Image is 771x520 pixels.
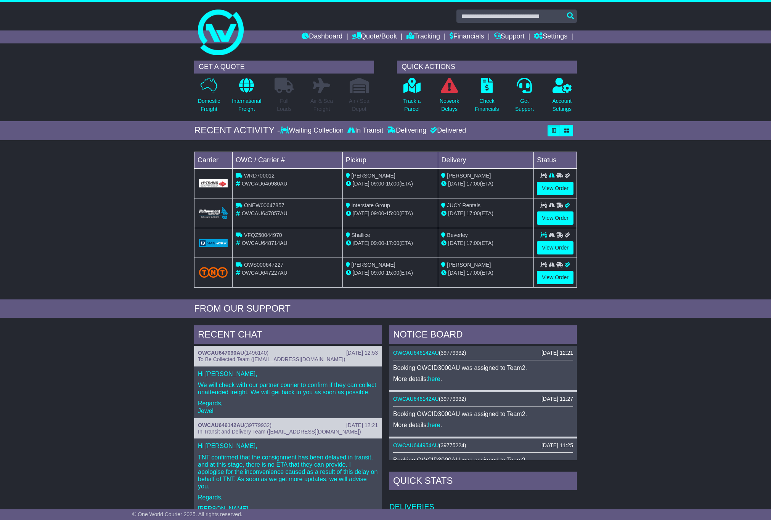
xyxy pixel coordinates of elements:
[199,267,228,277] img: TNT_Domestic.png
[537,241,573,254] a: View Order
[242,181,288,187] span: OWCAU646980AU
[552,77,572,117] a: AccountSettings
[198,454,378,490] p: TNT confirmed that the consignment has been delayed in transit, and at this stage, there is no ET...
[199,179,228,187] img: GetCarrierServiceLogo
[441,350,464,356] span: 39779932
[393,456,573,464] p: Booking OWCID3000AU was assigned to Team2.
[349,97,369,113] p: Air / Sea Depot
[199,239,228,247] img: GetCarrierServiceLogo
[448,240,465,246] span: [DATE]
[534,30,567,43] a: Settings
[194,152,233,168] td: Carrier
[393,421,573,429] p: More details: .
[242,210,288,216] span: OWCAU647857AU
[403,97,421,113] p: Track a Parcel
[198,400,378,414] p: Regards, Jewel
[198,350,378,356] div: ( )
[393,410,573,418] p: Booking OWCID3000AU was assigned to Team2.
[198,356,345,362] span: To Be Collected Team ([EMAIL_ADDRESS][DOMAIN_NAME])
[447,262,491,268] span: [PERSON_NAME]
[428,422,440,428] a: here
[441,210,530,218] div: (ETA)
[441,239,530,247] div: (ETA)
[447,173,491,179] span: [PERSON_NAME]
[441,396,464,402] span: 39779932
[541,350,573,356] div: [DATE] 12:21
[275,97,294,113] p: Full Loads
[438,152,534,168] td: Delivery
[541,396,573,402] div: [DATE] 11:27
[439,77,459,117] a: NetworkDelays
[393,350,439,356] a: OWCAU646142AU
[403,77,421,117] a: Track aParcel
[466,210,480,216] span: 17:00
[441,269,530,277] div: (ETA)
[346,180,435,188] div: - (ETA)
[541,442,573,449] div: [DATE] 11:25
[393,364,573,371] p: Booking OWCID3000AU was assigned to Team2.
[450,30,484,43] a: Financials
[198,381,378,396] p: We will check with our partner courier to confirm if they can collect unattended freight. We will...
[310,97,333,113] p: Air & Sea Freight
[553,97,572,113] p: Account Settings
[198,370,378,378] p: Hi [PERSON_NAME],
[353,270,369,276] span: [DATE]
[389,325,577,346] div: NOTICE BOARD
[346,210,435,218] div: - (ETA)
[441,180,530,188] div: (ETA)
[346,269,435,277] div: - (ETA)
[198,429,361,435] span: In Transit and Delivery Team ([EMAIL_ADDRESS][DOMAIN_NAME])
[352,232,370,238] span: Shallice
[198,442,378,450] p: Hi [PERSON_NAME],
[194,61,374,74] div: GET A QUOTE
[198,97,220,113] p: Domestic Freight
[406,30,440,43] a: Tracking
[371,240,384,246] span: 09:00
[466,240,480,246] span: 17:00
[475,77,500,117] a: CheckFinancials
[244,262,284,268] span: OWS000647227
[244,173,275,179] span: WRD700012
[386,181,399,187] span: 15:00
[440,97,459,113] p: Network Delays
[244,232,282,238] span: VFQZ50044970
[393,375,573,382] p: More details: .
[198,494,378,501] p: Regards,
[198,77,220,117] a: DomesticFreight
[475,97,499,113] p: Check Financials
[428,126,466,135] div: Delivered
[198,350,244,356] a: OWCAU647090AU
[342,152,438,168] td: Pickup
[194,303,577,314] div: FROM OUR SUPPORT
[389,492,577,512] td: Deliveries
[353,240,369,246] span: [DATE]
[385,126,428,135] div: Delivering
[428,376,440,382] a: here
[494,30,525,43] a: Support
[346,350,378,356] div: [DATE] 12:53
[132,511,243,517] span: © One World Courier 2025. All rights reserved.
[346,239,435,247] div: - (ETA)
[393,442,573,449] div: ( )
[537,211,573,225] a: View Order
[448,181,465,187] span: [DATE]
[466,270,480,276] span: 17:00
[233,152,343,168] td: OWC / Carrier #
[352,262,395,268] span: [PERSON_NAME]
[302,30,342,43] a: Dashboard
[441,442,464,448] span: 39775224
[246,350,267,356] span: 1496140
[198,422,244,428] a: OWCAU646142AU
[345,126,385,135] div: In Transit
[515,97,534,113] p: Get Support
[352,30,397,43] a: Quote/Book
[198,505,378,512] p: [PERSON_NAME]
[386,240,399,246] span: 17:00
[386,270,399,276] span: 15:00
[447,202,480,208] span: JUCY Rentals
[194,325,382,346] div: RECENT CHAT
[242,240,288,246] span: OWCAU648714AU
[389,472,577,492] div: Quick Stats
[534,152,577,168] td: Status
[371,270,384,276] span: 09:00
